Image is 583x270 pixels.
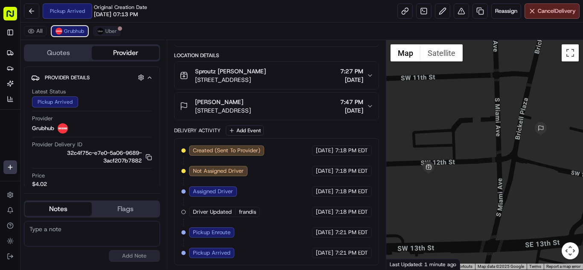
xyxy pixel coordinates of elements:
button: Start new chat [145,84,155,94]
span: [DATE] [340,75,363,84]
span: 7:27 PM [340,67,363,75]
button: Uber [93,26,121,36]
div: Last Updated: 1 minute ago [386,259,460,270]
span: 7:18 PM EDT [335,208,368,216]
span: Grubhub [64,28,84,35]
a: Report a map error [546,264,580,269]
button: Flags [92,202,159,216]
span: API Documentation [81,124,137,132]
button: All [24,26,47,36]
span: Pickup Enroute [193,229,230,236]
button: Provider [92,46,159,60]
div: 📗 [9,125,15,131]
span: Cancel Delivery [538,7,576,15]
button: Provider Details [31,70,153,84]
button: [PERSON_NAME][STREET_ADDRESS]7:47 PM[DATE] [175,93,379,120]
button: Reassign [491,3,521,19]
span: Provider Delivery ID [32,141,82,148]
span: Latest Status [32,88,66,96]
span: $4.02 [32,180,47,188]
span: Provider [32,115,53,122]
img: Nash [9,9,26,26]
div: Location Details [174,52,379,59]
span: Assigned Driver [193,188,233,195]
button: Add Event [226,125,264,136]
input: Clear [22,55,141,64]
span: [STREET_ADDRESS] [195,75,266,84]
img: 5e692f75ce7d37001a5d71f1 [58,123,68,134]
button: Quotes [25,46,92,60]
button: Notes [25,202,92,216]
button: Sproutz [PERSON_NAME][STREET_ADDRESS]7:27 PM[DATE] [175,62,379,89]
span: Sproutz [PERSON_NAME] [195,67,266,75]
span: [DATE] [340,106,363,115]
span: 7:18 PM EDT [335,188,368,195]
a: Terms (opens in new tab) [529,264,541,269]
a: 📗Knowledge Base [5,120,69,136]
div: Start new chat [29,81,140,90]
span: [DATE] [316,249,333,257]
span: Original Creation Date [94,4,147,11]
span: Driver Updated [193,208,232,216]
button: Map camera controls [562,242,579,259]
span: 7:18 PM EDT [335,167,368,175]
span: [DATE] [316,147,333,154]
img: 5e692f75ce7d37001a5d71f1 [55,28,62,35]
span: Reassign [495,7,517,15]
button: Toggle fullscreen view [562,44,579,61]
div: Delivery Activity [174,127,221,134]
a: Open this area in Google Maps (opens a new window) [388,258,417,270]
span: [PERSON_NAME] [195,98,243,106]
span: Not Assigned Driver [193,167,244,175]
button: Show street map [391,44,420,61]
span: 7:21 PM EDT [335,249,368,257]
button: 32c4f75c-e7e0-5a06-9689-3acf207b7882 [32,149,152,165]
span: Grubhub [32,125,54,132]
button: Grubhub [52,26,88,36]
span: Provider Details [45,74,90,81]
span: [DATE] [316,208,333,216]
span: [STREET_ADDRESS] [195,106,251,115]
img: Google [388,258,417,270]
button: Show satellite imagery [420,44,463,61]
span: [DATE] [316,229,333,236]
span: 7:47 PM [340,98,363,106]
div: 💻 [72,125,79,131]
span: frandis [239,208,256,216]
a: 💻API Documentation [69,120,140,136]
span: Knowledge Base [17,124,65,132]
img: uber-new-logo.jpeg [97,28,104,35]
div: We're available if you need us! [29,90,108,97]
p: Welcome 👋 [9,34,155,48]
img: 1736555255976-a54dd68f-1ca7-489b-9aae-adbdc363a1c4 [9,81,24,97]
span: Pylon [85,145,103,151]
span: 7:18 PM EDT [335,147,368,154]
span: Map data ©2025 Google [478,264,524,269]
span: [DATE] [316,167,333,175]
button: CancelDelivery [525,3,580,19]
span: Created (Sent To Provider) [193,147,260,154]
span: [DATE] 07:13 PM [94,11,138,18]
span: Price [32,172,45,180]
span: Uber [105,28,117,35]
span: [DATE] [316,188,333,195]
span: 7:21 PM EDT [335,229,368,236]
span: Pickup Arrived [193,249,230,257]
a: Powered byPylon [60,144,103,151]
